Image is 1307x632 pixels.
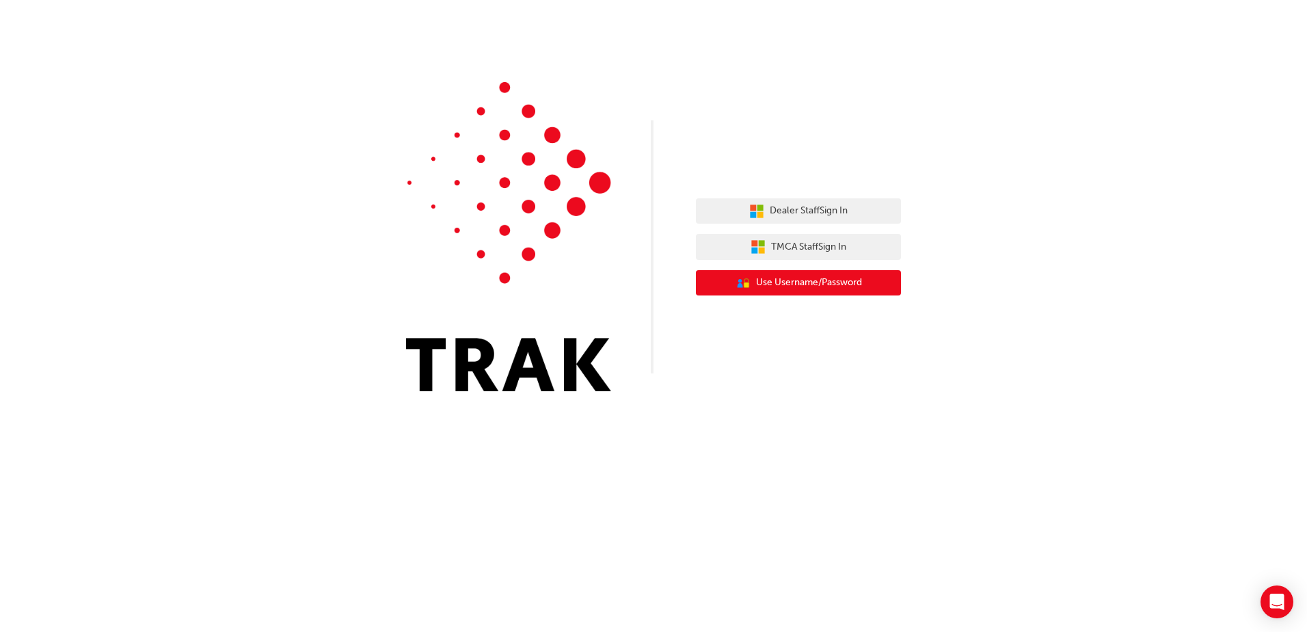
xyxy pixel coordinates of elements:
button: Use Username/Password [696,270,901,296]
div: Open Intercom Messenger [1261,585,1293,618]
img: Trak [406,82,611,391]
button: Dealer StaffSign In [696,198,901,224]
span: Use Username/Password [756,275,862,291]
span: Dealer Staff Sign In [770,203,848,219]
span: TMCA Staff Sign In [771,239,846,255]
button: TMCA StaffSign In [696,234,901,260]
